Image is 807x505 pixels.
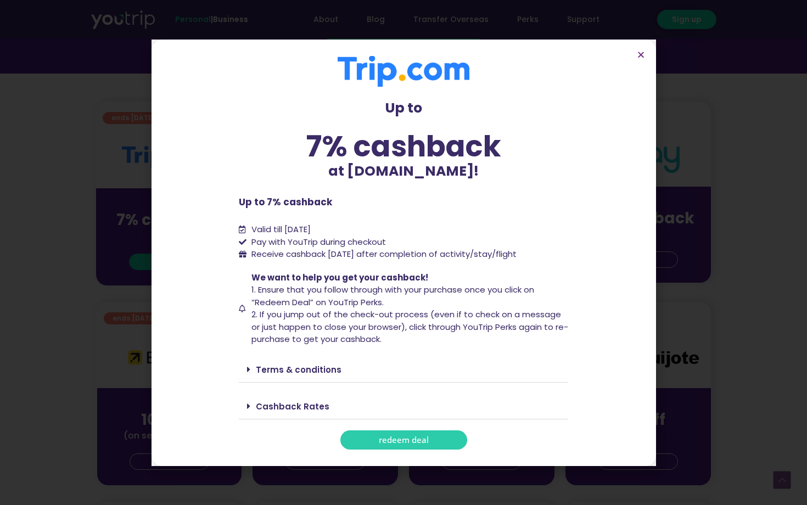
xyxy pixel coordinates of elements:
[379,436,429,444] span: redeem deal
[637,50,645,59] a: Close
[239,394,568,419] div: Cashback Rates
[239,195,332,209] b: Up to 7% cashback
[251,284,534,308] span: 1. Ensure that you follow through with your purchase once you click on “Redeem Deal” on YouTrip P...
[239,357,568,383] div: Terms & conditions
[239,161,568,182] p: at [DOMAIN_NAME]!
[239,132,568,161] div: 7% cashback
[249,236,386,249] span: Pay with YouTrip during checkout
[251,272,428,283] span: We want to help you get your cashback!
[251,248,517,260] span: Receive cashback [DATE] after completion of activity/stay/flight
[239,98,568,119] p: Up to
[256,401,329,412] a: Cashback Rates
[256,364,341,375] a: Terms & conditions
[251,223,311,235] span: Valid till [DATE]
[251,308,568,345] span: 2. If you jump out of the check-out process (even if to check on a message or just happen to clos...
[340,430,467,450] a: redeem deal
